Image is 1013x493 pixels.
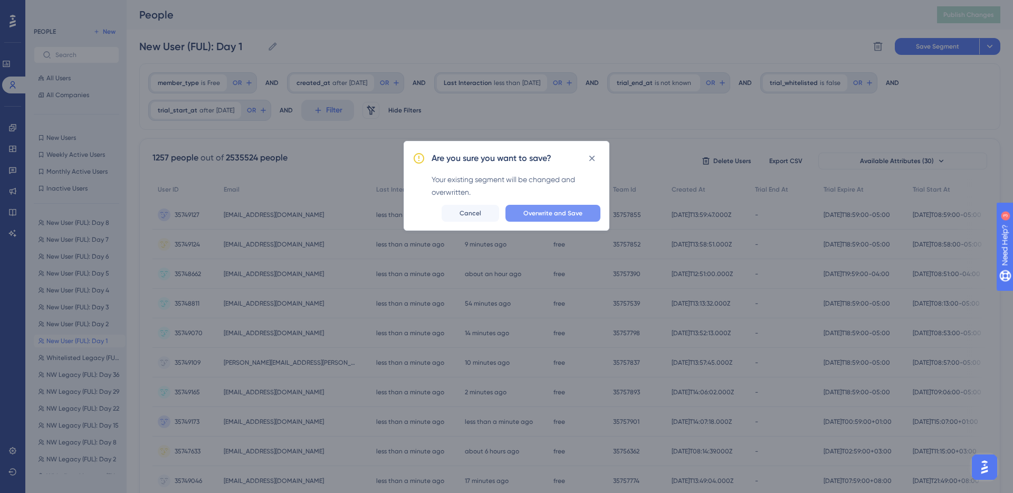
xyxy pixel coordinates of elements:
span: Overwrite and Save [523,209,582,217]
div: 3 [73,5,77,14]
span: Need Help? [25,3,66,15]
h2: Are you sure you want to save? [432,152,551,165]
span: Cancel [460,209,481,217]
iframe: UserGuiding AI Assistant Launcher [969,451,1000,483]
div: Your existing segment will be changed and overwritten. [432,173,600,198]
